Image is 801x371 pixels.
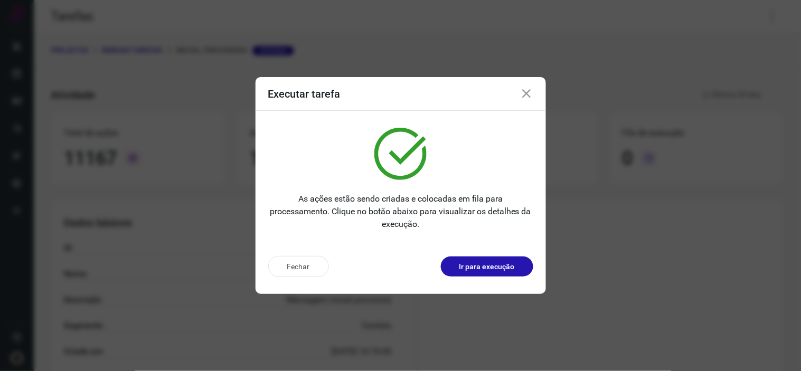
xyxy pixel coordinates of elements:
[268,193,533,231] p: As ações estão sendo criadas e colocadas em fila para processamento. Clique no botão abaixo para ...
[441,256,533,277] button: Ir para execução
[268,256,329,277] button: Fechar
[374,128,427,180] img: verified.svg
[268,88,341,100] h3: Executar tarefa
[459,261,515,272] p: Ir para execução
